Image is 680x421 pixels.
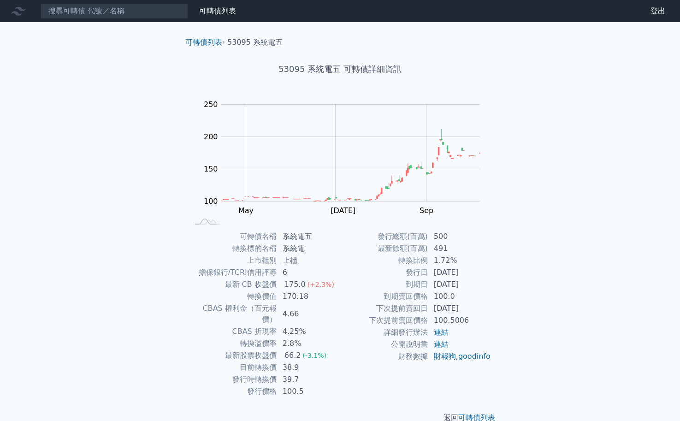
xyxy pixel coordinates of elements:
[340,231,428,243] td: 發行總額(百萬)
[277,362,340,374] td: 38.9
[340,279,428,291] td: 到期日
[434,352,456,361] a: 財報狗
[189,374,277,385] td: 發行時轉換價
[428,291,491,302] td: 100.0
[434,328,449,337] a: 連結
[189,291,277,302] td: 轉換價值
[643,4,673,18] a: 登出
[204,132,218,141] tspan: 200
[41,3,188,19] input: 搜尋可轉債 代號／名稱
[340,338,428,350] td: 公開說明書
[458,352,491,361] a: goodinfo
[331,206,355,215] tspan: [DATE]
[428,302,491,314] td: [DATE]
[277,302,340,326] td: 4.66
[199,100,494,234] g: Chart
[340,302,428,314] td: 下次提前賣回日
[277,255,340,267] td: 上櫃
[340,255,428,267] td: 轉換比例
[199,6,236,15] a: 可轉債列表
[204,100,218,109] tspan: 250
[420,206,433,215] tspan: Sep
[189,267,277,279] td: 擔保銀行/TCRI信用評等
[340,326,428,338] td: 詳細發行辦法
[189,302,277,326] td: CBAS 權利金（百元報價）
[428,267,491,279] td: [DATE]
[277,291,340,302] td: 170.18
[189,255,277,267] td: 上市櫃別
[277,326,340,338] td: 4.25%
[428,314,491,326] td: 100.5006
[189,279,277,291] td: 最新 CB 收盤價
[283,279,307,290] div: 175.0
[204,197,218,206] tspan: 100
[428,231,491,243] td: 500
[189,350,277,362] td: 最新股票收盤價
[428,279,491,291] td: [DATE]
[277,385,340,397] td: 100.5
[277,231,340,243] td: 系統電五
[340,243,428,255] td: 最新餘額(百萬)
[340,291,428,302] td: 到期賣回價格
[227,37,283,48] li: 53095 系統電五
[185,38,222,47] a: 可轉債列表
[340,350,428,362] td: 財務數據
[434,340,449,349] a: 連結
[277,338,340,350] td: 2.8%
[238,206,254,215] tspan: May
[189,243,277,255] td: 轉換標的名稱
[428,255,491,267] td: 1.72%
[185,37,225,48] li: ›
[204,165,218,173] tspan: 150
[277,243,340,255] td: 系統電
[277,374,340,385] td: 39.7
[189,362,277,374] td: 目前轉換價
[178,63,503,76] h1: 53095 系統電五 可轉債詳細資訊
[340,267,428,279] td: 發行日
[428,243,491,255] td: 491
[307,281,334,288] span: (+2.3%)
[189,326,277,338] td: CBAS 折現率
[302,352,326,359] span: (-3.1%)
[283,350,303,361] div: 66.2
[189,385,277,397] td: 發行價格
[189,231,277,243] td: 可轉債名稱
[189,338,277,350] td: 轉換溢價率
[277,267,340,279] td: 6
[340,314,428,326] td: 下次提前賣回價格
[428,350,491,362] td: ,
